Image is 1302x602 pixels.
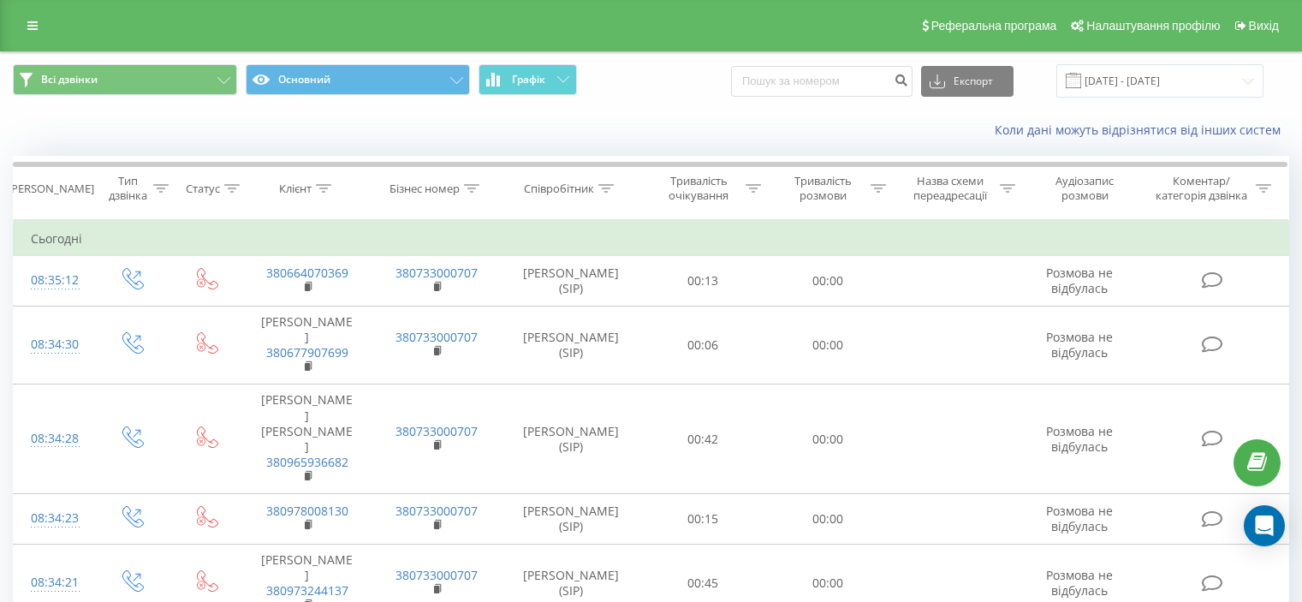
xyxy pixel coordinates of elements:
[395,567,478,583] a: 380733000707
[524,182,594,196] div: Співробітник
[31,422,76,456] div: 08:34:28
[641,384,765,494] td: 00:42
[41,73,98,86] span: Всі дзвінки
[931,19,1057,33] span: Реферальна програма
[502,306,641,384] td: [PERSON_NAME] (SIP)
[242,306,372,384] td: [PERSON_NAME]
[31,566,76,599] div: 08:34:21
[242,384,372,494] td: [PERSON_NAME] [PERSON_NAME]
[395,423,478,439] a: 380733000707
[1249,19,1279,33] span: Вихід
[1151,174,1251,203] div: Коментар/категорія дзвінка
[1035,174,1135,203] div: Аудіозапис розмови
[395,329,478,345] a: 380733000707
[641,256,765,306] td: 00:13
[186,182,220,196] div: Статус
[31,264,76,297] div: 08:35:12
[731,66,913,97] input: Пошук за номером
[1046,567,1113,599] span: Розмова не відбулась
[13,64,237,95] button: Всі дзвінки
[641,306,765,384] td: 00:06
[512,74,545,86] span: Графік
[906,174,996,203] div: Назва схеми переадресації
[246,64,470,95] button: Основний
[765,256,889,306] td: 00:00
[279,182,312,196] div: Клієнт
[765,384,889,494] td: 00:00
[1086,19,1220,33] span: Налаштування профілю
[1046,265,1113,296] span: Розмова не відбулась
[657,174,742,203] div: Тривалість очікування
[14,222,1289,256] td: Сьогодні
[1046,329,1113,361] span: Розмова не відбулась
[1244,505,1285,546] div: Open Intercom Messenger
[479,64,577,95] button: Графік
[765,306,889,384] td: 00:00
[502,494,641,544] td: [PERSON_NAME] (SIP)
[389,182,460,196] div: Бізнес номер
[8,182,94,196] div: [PERSON_NAME]
[765,494,889,544] td: 00:00
[995,122,1289,138] a: Коли дані можуть відрізнятися вiд інших систем
[31,502,76,535] div: 08:34:23
[266,582,348,599] a: 380973244137
[31,328,76,361] div: 08:34:30
[502,256,641,306] td: [PERSON_NAME] (SIP)
[781,174,866,203] div: Тривалість розмови
[1046,423,1113,455] span: Розмова не відбулась
[502,384,641,494] td: [PERSON_NAME] (SIP)
[266,503,348,519] a: 380978008130
[266,454,348,470] a: 380965936682
[108,174,148,203] div: Тип дзвінка
[1046,503,1113,534] span: Розмова не відбулась
[641,494,765,544] td: 00:15
[266,265,348,281] a: 380664070369
[395,503,478,519] a: 380733000707
[921,66,1014,97] button: Експорт
[266,344,348,361] a: 380677907699
[395,265,478,281] a: 380733000707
